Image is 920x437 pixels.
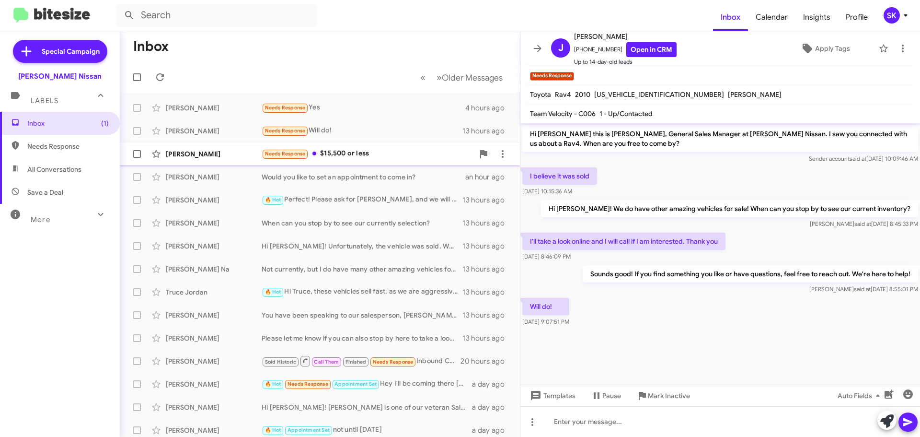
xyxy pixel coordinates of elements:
[594,90,724,99] span: [US_VEHICLE_IDENTIFICATION_NUMBER]
[262,172,465,182] div: Would you like to set an appointment to come in?
[629,387,698,404] button: Mark Inactive
[166,103,262,113] div: [PERSON_NAME]
[265,105,306,111] span: Needs Response
[166,356,262,366] div: [PERSON_NAME]
[465,172,512,182] div: an hour ago
[287,381,328,387] span: Needs Response
[810,220,918,227] span: [PERSON_NAME] [DATE] 8:45:33 PM
[648,387,690,404] span: Mark Inactive
[265,289,281,295] span: 🔥 Hot
[345,359,367,365] span: Finished
[713,3,748,31] a: Inbox
[166,379,262,389] div: [PERSON_NAME]
[334,381,377,387] span: Appointment Set
[574,31,677,42] span: [PERSON_NAME]
[27,165,81,174] span: All Conversations
[462,126,512,136] div: 13 hours ago
[18,71,102,81] div: [PERSON_NAME] Nissan
[265,151,306,157] span: Needs Response
[262,218,462,228] div: When can you stop by to see our currently selection?
[574,42,677,57] span: [PHONE_NUMBER]
[520,387,583,404] button: Templates
[166,287,262,297] div: Truce Jordan
[265,197,281,203] span: 🔥 Hot
[166,218,262,228] div: [PERSON_NAME]
[838,387,884,404] span: Auto Fields
[462,195,512,205] div: 13 hours ago
[462,218,512,228] div: 13 hours ago
[262,264,462,274] div: Not currently, but I do have many other amazing vehicles for you to look at! When can you stop by...
[522,318,569,325] span: [DATE] 9:07:51 PM
[530,90,551,99] span: Toyota
[420,71,425,83] span: «
[27,188,63,197] span: Save a Deal
[583,265,918,283] p: Sounds good! If you find something you like or have questions, feel free to reach out. We're here...
[133,39,169,54] h1: Inbox
[599,109,653,118] span: 1 - Up/Contacted
[830,387,891,404] button: Auto Fields
[522,253,571,260] span: [DATE] 8:46:09 PM
[809,155,918,162] span: Sender account [DATE] 10:09:46 AM
[522,125,918,152] p: Hi [PERSON_NAME] this is [PERSON_NAME], General Sales Manager at [PERSON_NAME] Nissan. I saw you ...
[262,286,462,297] div: Hi Truce, these vehicles sell fast, as we are aggressively priced! When can you stop by, to take ...
[262,378,472,390] div: Hey I'll be coming there [DATE] morning, I've already made an appointment with [PERSON_NAME]
[522,298,569,315] p: Will do!
[854,220,871,227] span: said at
[472,402,512,412] div: a day ago
[541,200,918,217] p: Hi [PERSON_NAME]! We do have other amazing vehicles for sale! When can you stop by to see our cur...
[314,359,339,365] span: Call Them
[265,359,297,365] span: Sold Historic
[437,71,442,83] span: »
[462,310,512,320] div: 13 hours ago
[574,57,677,67] span: Up to 14-day-old leads
[875,7,909,24] button: SK
[166,425,262,435] div: [PERSON_NAME]
[166,195,262,205] div: [PERSON_NAME]
[854,285,871,293] span: said at
[287,427,330,433] span: Appointment Set
[530,109,596,118] span: Team Velocity - C006
[166,126,262,136] div: [PERSON_NAME]
[166,264,262,274] div: [PERSON_NAME] Na
[748,3,795,31] a: Calendar
[442,72,503,83] span: Older Messages
[262,125,462,136] div: Will do!
[262,355,460,367] div: Inbound Call
[472,379,512,389] div: a day ago
[884,7,900,24] div: SK
[558,40,563,56] span: J
[462,264,512,274] div: 13 hours ago
[42,47,100,56] span: Special Campaign
[626,42,677,57] a: Open in CRM
[472,425,512,435] div: a day ago
[262,241,462,251] div: Hi [PERSON_NAME]! Unfortunately, the vehicle was sold. We do still have many aggressively priced ...
[262,402,472,412] div: Hi [PERSON_NAME]! [PERSON_NAME] is one of our veteran Sales Professionals, you are in great hands...
[166,333,262,343] div: [PERSON_NAME]
[265,381,281,387] span: 🔥 Hot
[522,188,572,195] span: [DATE] 10:15:36 AM
[166,402,262,412] div: [PERSON_NAME]
[31,96,58,105] span: Labels
[265,128,306,134] span: Needs Response
[776,40,874,57] button: Apply Tags
[414,68,431,87] button: Previous
[795,3,838,31] a: Insights
[838,3,875,31] a: Profile
[415,68,508,87] nav: Page navigation example
[116,4,317,27] input: Search
[460,356,512,366] div: 20 hours ago
[262,102,465,113] div: Yes
[31,215,50,224] span: More
[166,241,262,251] div: [PERSON_NAME]
[850,155,866,162] span: said at
[27,118,109,128] span: Inbox
[583,387,629,404] button: Pause
[528,387,575,404] span: Templates
[462,333,512,343] div: 13 hours ago
[522,167,597,185] p: I believe it was sold
[575,90,590,99] span: 2010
